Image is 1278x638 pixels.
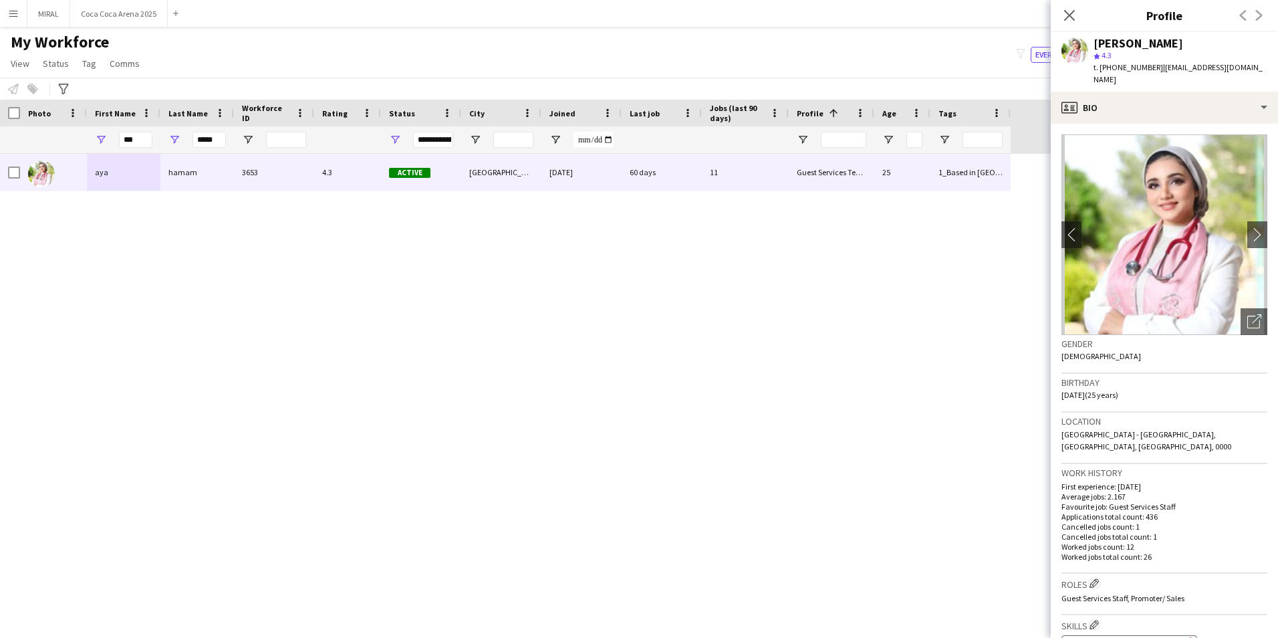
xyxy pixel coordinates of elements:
[1061,542,1267,552] p: Worked jobs count: 12
[193,132,226,148] input: Last Name Filter Input
[77,55,102,72] a: Tag
[1031,47,1102,63] button: Everyone12,852
[906,132,922,148] input: Age Filter Input
[882,108,896,118] span: Age
[821,132,866,148] input: Profile Filter Input
[389,134,401,146] button: Open Filter Menu
[1051,92,1278,124] div: Bio
[469,108,485,118] span: City
[797,108,823,118] span: Profile
[789,154,874,191] div: Guest Services Team
[930,154,1011,191] div: 1_Based in [GEOGRAPHIC_DATA], 2_English Level = 3/3 Excellent, 4_EA Active, [GEOGRAPHIC_DATA]
[630,108,660,118] span: Last job
[95,108,136,118] span: First Name
[938,108,956,118] span: Tags
[1061,390,1118,400] span: [DATE] (25 years)
[1061,576,1267,591] h3: Roles
[882,134,894,146] button: Open Filter Menu
[168,134,180,146] button: Open Filter Menu
[37,55,74,72] a: Status
[95,134,107,146] button: Open Filter Menu
[797,134,809,146] button: Open Filter Menu
[168,108,208,118] span: Last Name
[11,32,109,52] span: My Workforce
[11,58,29,70] span: View
[469,134,481,146] button: Open Filter Menu
[242,134,254,146] button: Open Filter Menu
[461,154,541,191] div: [GEOGRAPHIC_DATA]
[938,134,950,146] button: Open Filter Menu
[1061,492,1267,502] p: Average jobs: 2.167
[55,81,72,97] app-action-btn: Advanced filters
[87,154,160,191] div: aya
[622,154,702,191] div: 60 days
[1051,7,1278,24] h3: Profile
[27,1,70,27] button: MIRAL
[70,1,168,27] button: Coca Coca Arena 2025
[1094,37,1183,49] div: [PERSON_NAME]
[104,55,145,72] a: Comms
[1061,532,1267,542] p: Cancelled jobs total count: 1
[1061,552,1267,562] p: Worked jobs total count: 26
[1102,50,1112,60] span: 4.3
[389,168,430,178] span: Active
[1061,502,1267,512] p: Favourite job: Guest Services Staff
[43,58,69,70] span: Status
[710,103,765,123] span: Jobs (last 90 days)
[549,108,576,118] span: Joined
[1061,377,1267,389] h3: Birthday
[549,134,561,146] button: Open Filter Menu
[1061,338,1267,350] h3: Gender
[1061,429,1231,451] span: [GEOGRAPHIC_DATA] - [GEOGRAPHIC_DATA], [GEOGRAPHIC_DATA], [GEOGRAPHIC_DATA], 0000
[874,154,930,191] div: 25
[1061,415,1267,427] h3: Location
[322,108,348,118] span: Rating
[28,161,55,187] img: aya hamam
[389,108,415,118] span: Status
[266,132,306,148] input: Workforce ID Filter Input
[28,108,51,118] span: Photo
[242,103,290,123] span: Workforce ID
[314,154,381,191] div: 4.3
[119,132,152,148] input: First Name Filter Input
[1094,62,1263,84] span: | [EMAIL_ADDRESS][DOMAIN_NAME]
[234,154,314,191] div: 3653
[1061,512,1267,522] p: Applications total count: 436
[573,132,614,148] input: Joined Filter Input
[1061,522,1267,532] p: Cancelled jobs count: 1
[5,55,35,72] a: View
[702,154,789,191] div: 11
[1061,618,1267,632] h3: Skills
[1061,593,1184,603] span: Guest Services Staff, Promoter/ Sales
[1061,134,1267,335] img: Crew avatar or photo
[1061,467,1267,479] h3: Work history
[1094,62,1163,72] span: t. [PHONE_NUMBER]
[1061,351,1141,361] span: [DEMOGRAPHIC_DATA]
[1241,308,1267,335] div: Open photos pop-in
[160,154,234,191] div: hamam
[82,58,96,70] span: Tag
[110,58,140,70] span: Comms
[963,132,1003,148] input: Tags Filter Input
[541,154,622,191] div: [DATE]
[1061,482,1267,492] p: First experience: [DATE]
[493,132,533,148] input: City Filter Input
